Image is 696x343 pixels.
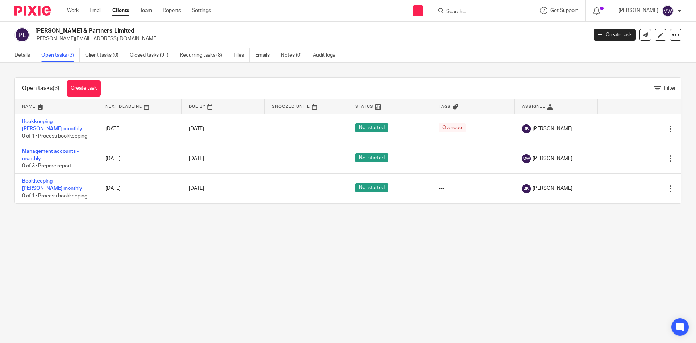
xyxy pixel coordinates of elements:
p: [PERSON_NAME][EMAIL_ADDRESS][DOMAIN_NAME] [35,35,583,42]
a: Bookkeeping - [PERSON_NAME] monthly [22,179,82,191]
span: [DATE] [189,186,204,191]
td: [DATE] [98,173,182,203]
a: Audit logs [313,48,341,62]
span: [PERSON_NAME] [533,125,572,132]
span: (3) [53,85,59,91]
a: Recurring tasks (8) [180,48,228,62]
a: Team [140,7,152,14]
h1: Open tasks [22,85,59,92]
td: [DATE] [98,114,182,144]
span: [PERSON_NAME] [533,185,572,192]
a: Closed tasks (91) [130,48,174,62]
a: Settings [192,7,211,14]
a: Create task [67,80,101,97]
span: [DATE] [189,156,204,161]
span: [DATE] [189,126,204,131]
span: [PERSON_NAME] [533,155,572,162]
a: Create task [594,29,636,41]
a: Notes (0) [281,48,307,62]
span: Not started [355,123,388,132]
span: Snoozed Until [272,105,310,109]
a: Clients [112,7,129,14]
input: Search [446,9,511,15]
div: --- [439,185,507,192]
a: Work [67,7,79,14]
span: Get Support [550,8,578,13]
img: svg%3E [662,5,674,17]
span: Not started [355,153,388,162]
a: Management accounts - monthly [22,149,79,161]
a: Files [233,48,250,62]
a: Open tasks (3) [41,48,80,62]
a: Reports [163,7,181,14]
span: Not started [355,183,388,192]
img: svg%3E [522,184,531,193]
span: 0 of 1 · Process bookkeeping [22,193,87,199]
img: svg%3E [14,27,30,42]
h2: [PERSON_NAME] & Partners Limited [35,27,473,35]
td: [DATE] [98,144,182,173]
a: Bookkeeping - [PERSON_NAME] monthly [22,119,82,131]
span: 0 of 3 · Prepare report [22,164,71,169]
a: Details [14,48,36,62]
img: svg%3E [522,124,531,133]
p: [PERSON_NAME] [618,7,658,14]
span: Filter [664,86,676,91]
a: Email [90,7,101,14]
span: Status [355,105,373,109]
span: Overdue [439,123,466,132]
span: 0 of 1 · Process bookkeeping [22,134,87,139]
a: Client tasks (0) [85,48,124,62]
img: Pixie [14,6,51,16]
img: svg%3E [522,154,531,163]
a: Emails [255,48,275,62]
span: Tags [439,105,451,109]
div: --- [439,155,507,162]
